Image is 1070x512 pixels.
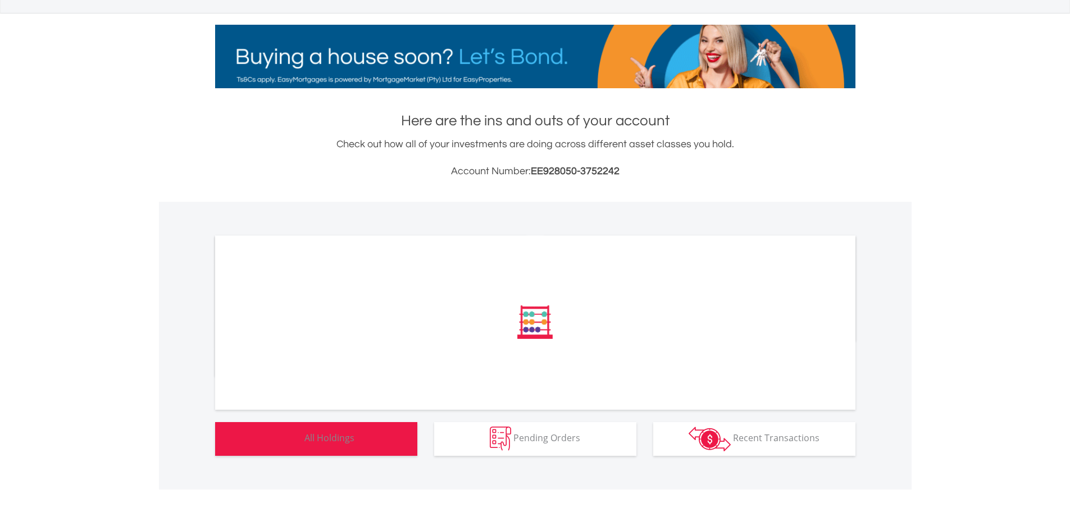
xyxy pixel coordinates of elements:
[434,422,636,456] button: Pending Orders
[215,137,855,179] div: Check out how all of your investments are doing across different asset classes you hold.
[304,432,354,444] span: All Holdings
[733,432,819,444] span: Recent Transactions
[215,422,417,456] button: All Holdings
[278,427,302,451] img: holdings-wht.png
[215,164,855,179] h3: Account Number:
[531,166,620,176] span: EE928050-3752242
[215,111,855,131] h1: Here are the ins and outs of your account
[490,427,511,451] img: pending_instructions-wht.png
[513,432,580,444] span: Pending Orders
[215,25,855,88] img: EasyMortage Promotion Banner
[653,422,855,456] button: Recent Transactions
[689,427,731,451] img: transactions-zar-wht.png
